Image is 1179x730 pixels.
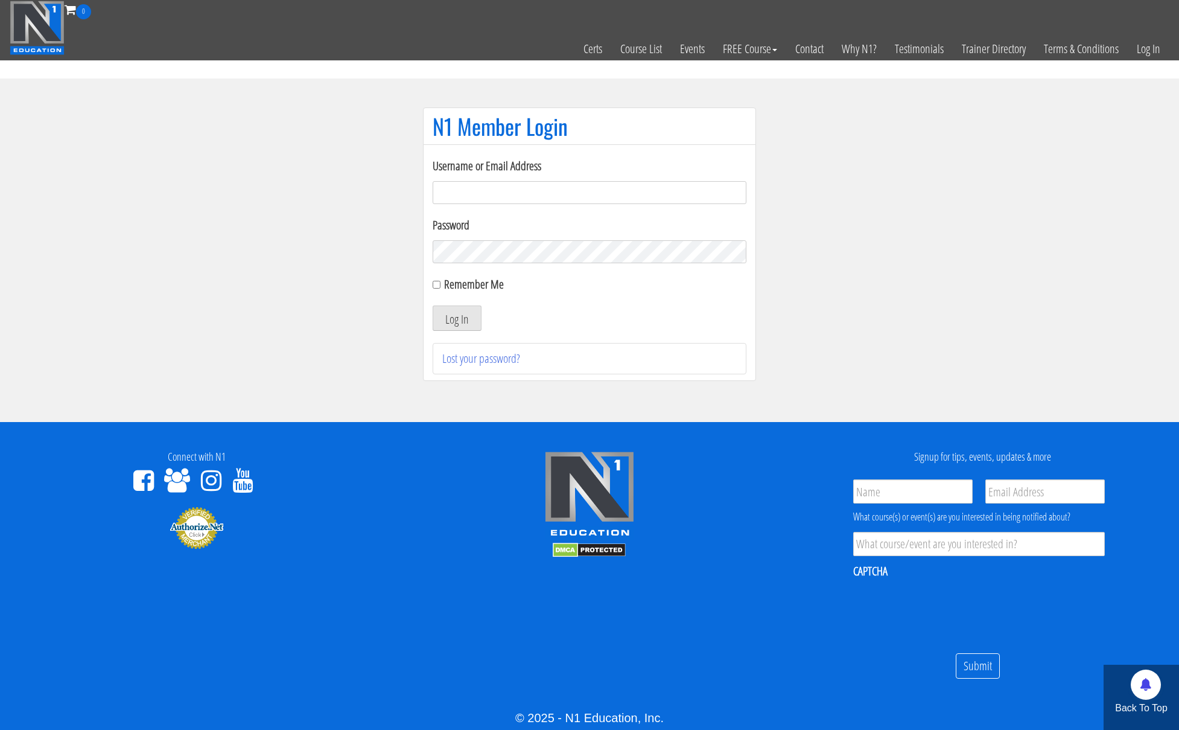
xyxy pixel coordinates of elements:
[10,1,65,55] img: n1-education
[853,563,888,579] label: CAPTCHA
[433,157,746,175] label: Username or Email Address
[833,19,886,78] a: Why N1?
[1035,19,1128,78] a: Terms & Conditions
[65,1,91,18] a: 0
[853,587,1037,634] iframe: reCAPTCHA
[442,350,520,367] a: Lost your password?
[1104,701,1179,716] p: Back To Top
[1128,19,1169,78] a: Log In
[611,19,671,78] a: Course List
[433,114,746,138] h1: N1 Member Login
[853,510,1105,524] div: What course(s) or event(s) are you interested in being notified about?
[170,506,224,549] img: Authorize.Net Merchant - Click to Verify
[985,479,1105,504] input: Email Address
[671,19,714,78] a: Events
[9,709,1170,727] div: © 2025 - N1 Education, Inc.
[714,19,786,78] a: FREE Course
[433,306,481,331] button: Log In
[574,19,611,78] a: Certs
[853,532,1105,556] input: What course/event are you interested in?
[433,216,746,234] label: Password
[886,19,953,78] a: Testimonials
[444,276,504,292] label: Remember Me
[553,543,626,557] img: DMCA.com Protection Status
[953,19,1035,78] a: Trainer Directory
[786,19,833,78] a: Contact
[76,4,91,19] span: 0
[544,451,635,540] img: n1-edu-logo
[956,653,1000,679] input: Submit
[853,479,973,504] input: Name
[9,451,384,463] h4: Connect with N1
[795,451,1170,463] h4: Signup for tips, events, updates & more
